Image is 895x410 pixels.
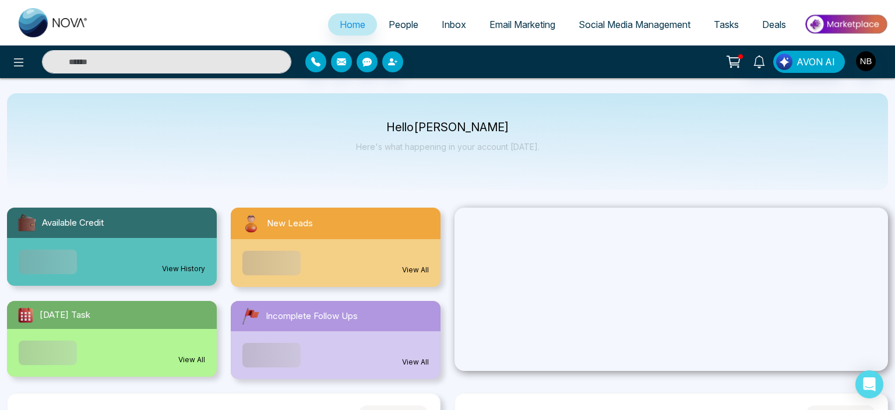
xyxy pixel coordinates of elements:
a: People [377,13,430,36]
a: View All [402,357,429,367]
img: Lead Flow [776,54,792,70]
span: Tasks [714,19,739,30]
span: [DATE] Task [40,309,90,322]
a: Home [328,13,377,36]
a: Social Media Management [567,13,702,36]
a: Deals [750,13,798,36]
a: New LeadsView All [224,208,447,287]
span: AVON AI [797,55,835,69]
a: Inbox [430,13,478,36]
span: Home [340,19,365,30]
img: newLeads.svg [240,212,262,234]
img: availableCredit.svg [16,212,37,233]
div: Open Intercom Messenger [855,370,883,398]
span: Inbox [442,19,466,30]
span: New Leads [267,217,313,230]
span: Incomplete Follow Ups [266,310,358,323]
img: User Avatar [856,51,876,71]
span: Email Marketing [489,19,555,30]
button: AVON AI [773,51,845,73]
span: Social Media Management [579,19,690,30]
a: View History [162,264,205,274]
img: Nova CRM Logo [19,8,89,37]
a: View All [178,355,205,365]
span: Available Credit [42,216,104,230]
img: followUps.svg [240,306,261,327]
img: todayTask.svg [16,306,35,324]
a: Incomplete Follow UpsView All [224,301,447,379]
img: Market-place.gif [804,11,888,37]
span: People [389,19,418,30]
p: Here's what happening in your account [DATE]. [356,142,540,152]
a: Tasks [702,13,750,36]
a: Email Marketing [478,13,567,36]
a: View All [402,265,429,275]
p: Hello [PERSON_NAME] [356,122,540,132]
span: Deals [762,19,786,30]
